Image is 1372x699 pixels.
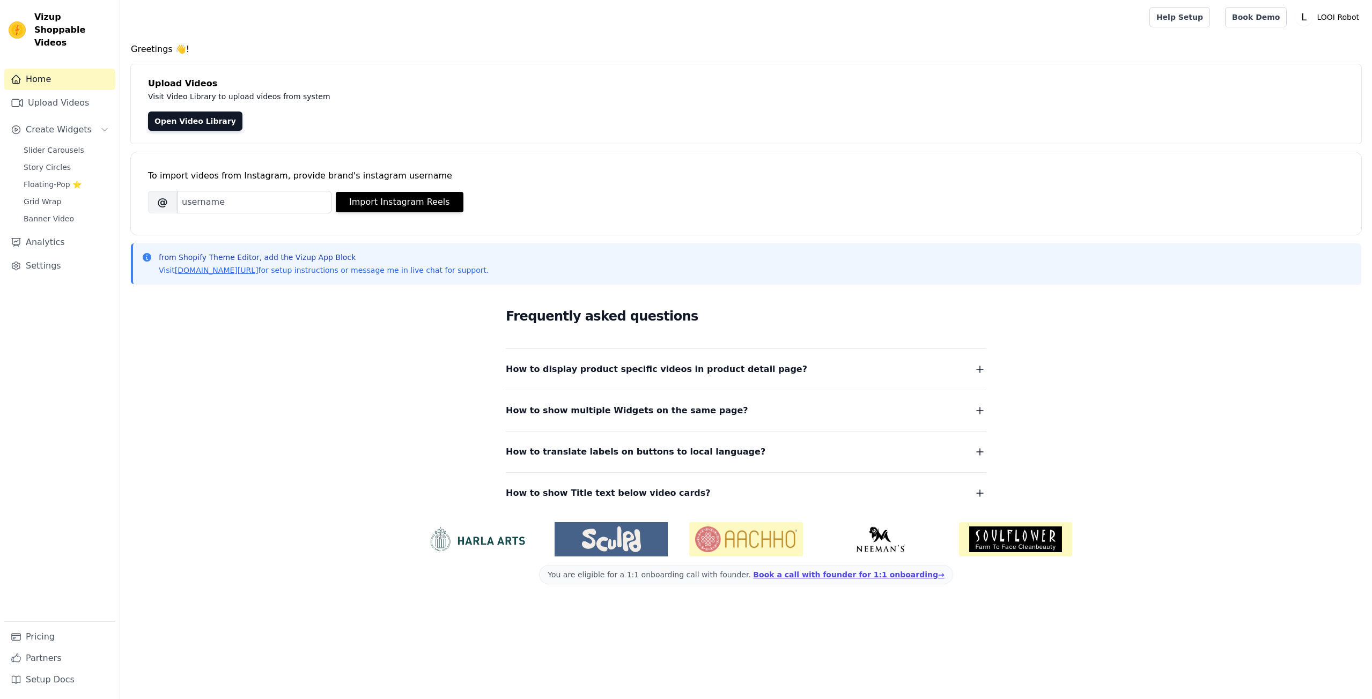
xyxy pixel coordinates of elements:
[1295,8,1363,27] button: L LOOI Robot
[26,123,92,136] span: Create Widgets
[506,403,986,418] button: How to show multiple Widgets on the same page?
[159,252,489,263] p: from Shopify Theme Editor, add the Vizup App Block
[24,145,84,155] span: Slider Carousels
[4,92,115,114] a: Upload Videos
[131,43,1361,56] h4: Greetings 👋!
[17,143,115,158] a: Slider Carousels
[24,196,61,207] span: Grid Wrap
[24,179,82,190] span: Floating-Pop ⭐
[506,486,986,501] button: How to show Title text below video cards?
[4,232,115,253] a: Analytics
[9,21,26,39] img: Vizup
[4,255,115,277] a: Settings
[24,213,74,224] span: Banner Video
[177,191,331,213] input: username
[555,526,668,552] img: Sculpd US
[1149,7,1210,27] a: Help Setup
[336,192,463,212] button: Import Instagram Reels
[34,11,111,49] span: Vizup Shoppable Videos
[24,162,71,173] span: Story Circles
[148,169,1344,182] div: To import videos from Instagram, provide brand's instagram username
[506,403,748,418] span: How to show multiple Widgets on the same page?
[506,486,711,501] span: How to show Title text below video cards?
[4,119,115,140] button: Create Widgets
[959,522,1072,556] img: Soulflower
[17,160,115,175] a: Story Circles
[148,90,629,103] p: Visit Video Library to upload videos from system
[420,526,533,552] img: HarlaArts
[506,444,986,459] button: How to translate labels on buttons to local language?
[159,265,489,276] p: Visit for setup instructions or message me in live chat for support.
[689,522,802,556] img: Aachho
[4,626,115,648] a: Pricing
[1225,7,1287,27] a: Book Demo
[4,69,115,90] a: Home
[1302,12,1307,23] text: L
[506,306,986,327] h2: Frequently asked questions
[17,211,115,226] a: Banner Video
[17,177,115,192] a: Floating-Pop ⭐
[753,570,944,579] a: Book a call with founder for 1:1 onboarding
[4,669,115,690] a: Setup Docs
[506,362,807,377] span: How to display product specific videos in product detail page?
[1312,8,1363,27] p: LOOI Robot
[148,191,177,213] span: @
[17,194,115,209] a: Grid Wrap
[4,648,115,669] a: Partners
[506,444,765,459] span: How to translate labels on buttons to local language?
[148,111,242,131] a: Open Video Library
[148,77,1344,90] h4: Upload Videos
[824,526,938,552] img: Neeman's
[506,362,986,377] button: How to display product specific videos in product detail page?
[175,266,259,274] a: [DOMAIN_NAME][URL]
